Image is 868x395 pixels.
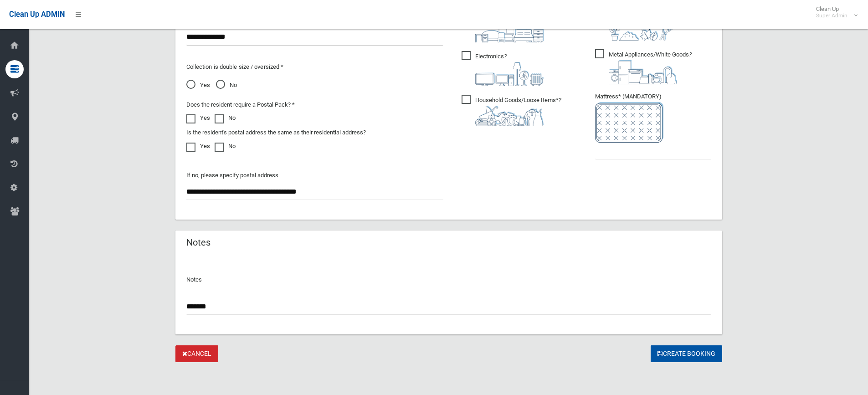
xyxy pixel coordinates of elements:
[462,51,544,86] span: Electronics
[186,170,278,181] label: If no, please specify postal address
[175,345,218,362] a: Cancel
[651,345,722,362] button: Create Booking
[812,5,857,19] span: Clean Up
[186,99,295,110] label: Does the resident require a Postal Pack? *
[595,102,663,143] img: e7408bece873d2c1783593a074e5cb2f.png
[475,53,544,86] i: ?
[186,80,210,91] span: Yes
[186,127,366,138] label: Is the resident's postal address the same as their residential address?
[9,10,65,19] span: Clean Up ADMIN
[595,93,711,143] span: Mattress* (MANDATORY)
[462,95,561,126] span: Household Goods/Loose Items*
[175,234,221,251] header: Notes
[475,18,544,42] img: aa9efdbe659d29b613fca23ba79d85cb.png
[186,274,711,285] p: Notes
[186,62,443,72] p: Collection is double size / oversized *
[215,141,236,152] label: No
[186,113,210,123] label: Yes
[609,60,677,84] img: 36c1b0289cb1767239cdd3de9e694f19.png
[215,113,236,123] label: No
[475,97,561,126] i: ?
[595,49,692,84] span: Metal Appliances/White Goods
[475,106,544,126] img: b13cc3517677393f34c0a387616ef184.png
[186,141,210,152] label: Yes
[816,12,847,19] small: Super Admin
[475,62,544,86] img: 394712a680b73dbc3d2a6a3a7ffe5a07.png
[609,51,692,84] i: ?
[216,80,237,91] span: No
